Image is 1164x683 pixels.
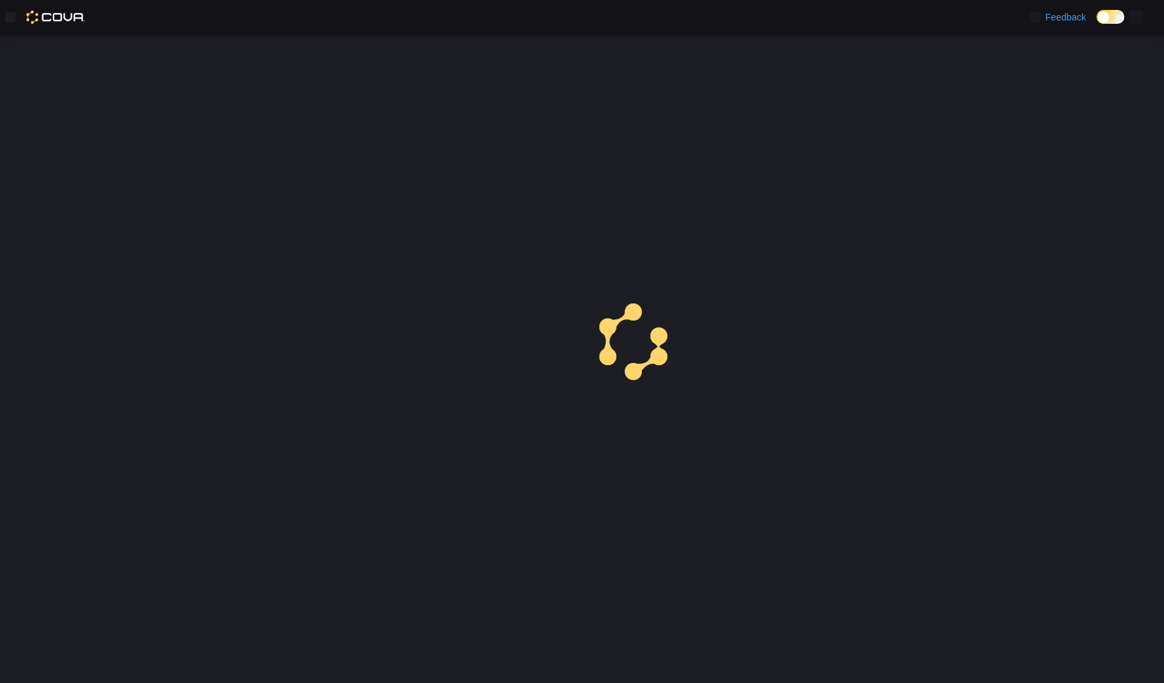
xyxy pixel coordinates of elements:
img: cova-loader [582,294,681,393]
a: Feedback [1025,4,1091,30]
input: Dark Mode [1097,10,1124,24]
span: Feedback [1046,11,1086,24]
img: Cova [26,11,85,24]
